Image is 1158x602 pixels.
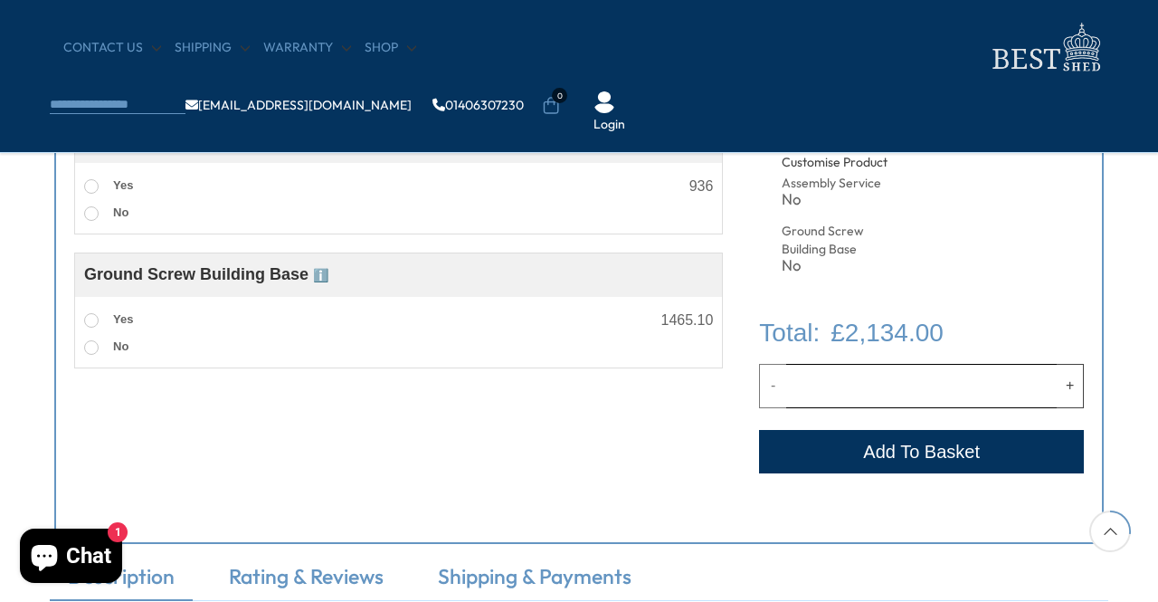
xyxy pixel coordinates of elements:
img: User Icon [593,91,615,113]
a: Description [50,562,193,600]
inbox-online-store-chat: Shopify online store chat [14,529,128,588]
div: Ground Screw Building Base [782,223,893,258]
span: No [113,339,128,353]
span: ℹ️ [313,268,328,282]
a: Shipping & Payments [420,562,650,600]
span: £2,134.00 [831,314,944,351]
div: 1465.10 [660,313,713,328]
a: [EMAIL_ADDRESS][DOMAIN_NAME] [185,99,412,111]
div: No [782,258,893,273]
button: Increase quantity [1057,364,1084,407]
a: CONTACT US [63,39,161,57]
span: 0 [552,88,567,103]
a: 01406307230 [432,99,524,111]
img: logo [982,18,1108,77]
a: Rating & Reviews [211,562,402,600]
div: No [782,192,893,207]
div: Assembly Service [782,175,893,193]
button: Decrease quantity [759,364,786,407]
span: Ground Screw Building Base [84,265,328,283]
div: Customise Product [782,154,956,172]
a: 0 [542,97,560,115]
a: Login [593,116,625,134]
span: No [113,205,128,219]
span: Yes [113,178,133,192]
a: Shop [365,39,416,57]
input: Quantity [786,364,1057,407]
a: Warranty [263,39,351,57]
span: Yes [113,312,133,326]
a: Shipping [175,39,250,57]
div: 936 [689,179,714,194]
